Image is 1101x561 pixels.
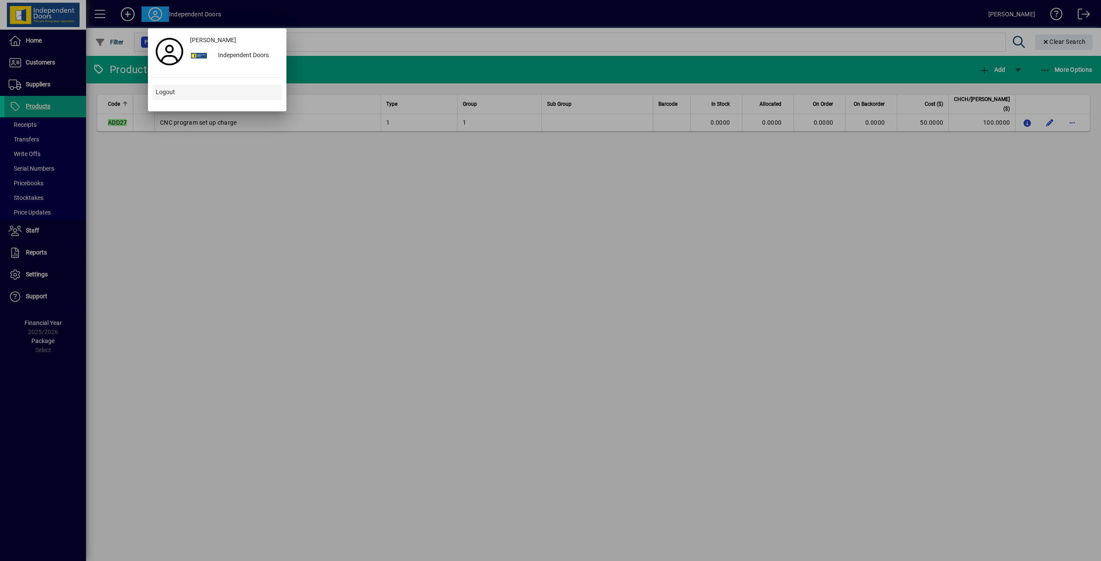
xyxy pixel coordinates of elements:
[187,33,282,48] a: [PERSON_NAME]
[187,48,282,64] button: Independent Doors
[156,88,175,97] span: Logout
[152,44,187,59] a: Profile
[152,85,282,100] button: Logout
[190,36,236,45] span: [PERSON_NAME]
[211,48,282,64] div: Independent Doors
